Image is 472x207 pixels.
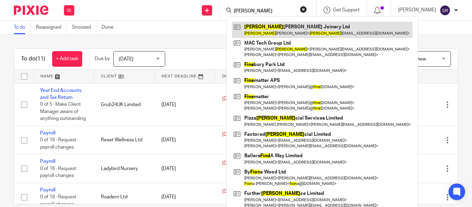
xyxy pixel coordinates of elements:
[119,57,133,62] span: [DATE]
[40,195,76,207] span: 0 of 16 · Request payroll changes
[40,159,55,164] a: Payroll
[222,161,237,166] span: [DATE]
[300,6,307,13] button: Clear
[40,102,86,121] span: 0 of 5 · Make Client Manager aware of anything outstanding
[94,154,155,183] td: Ladybird Nursery
[40,138,76,150] span: 0 of 16 · Request payroll changes
[94,83,155,126] td: Grub24UK Limited
[222,189,237,194] span: [DATE]
[14,21,31,34] a: To do
[52,51,82,67] a: + Add task
[398,7,436,13] p: [PERSON_NAME]
[333,8,360,12] span: Get Support
[102,21,119,34] a: Done
[40,188,55,192] a: Payroll
[36,21,67,34] a: Reassigned
[154,126,215,154] td: [DATE]
[222,97,237,102] span: [DATE]
[154,154,215,183] td: [DATE]
[21,55,45,63] h1: To do
[40,131,55,135] a: Payroll
[40,88,82,100] a: Year End Accounts and Tax Return
[233,8,295,15] input: Search
[440,5,451,16] img: svg%3E
[222,132,237,137] span: [DATE]
[36,56,45,62] span: (11)
[154,83,215,126] td: [DATE]
[40,166,76,178] span: 0 of 16 · Request payroll changes
[72,21,96,34] a: Snoozed
[95,55,110,62] p: Due by
[14,6,48,15] img: Pixie
[94,126,155,154] td: Reset Wellness Ltd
